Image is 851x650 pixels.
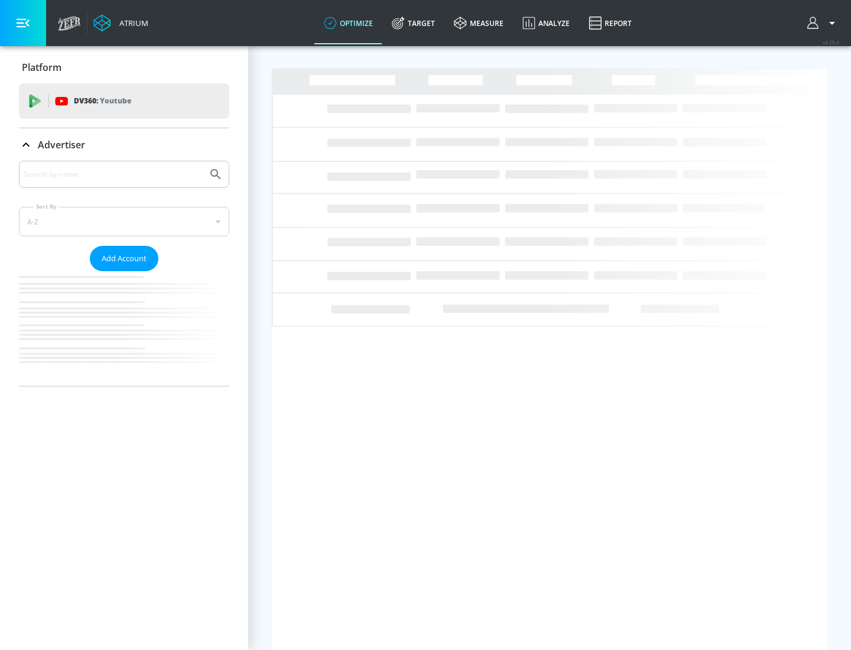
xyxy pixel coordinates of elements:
[74,95,131,108] p: DV360:
[579,2,641,44] a: Report
[38,138,85,151] p: Advertiser
[823,39,839,45] span: v 4.25.4
[19,207,229,236] div: A-Z
[19,128,229,161] div: Advertiser
[24,167,203,182] input: Search by name
[513,2,579,44] a: Analyze
[19,271,229,386] nav: list of Advertiser
[444,2,513,44] a: measure
[19,51,229,84] div: Platform
[382,2,444,44] a: Target
[19,83,229,119] div: DV360: Youtube
[22,61,61,74] p: Platform
[93,14,148,32] a: Atrium
[19,161,229,386] div: Advertiser
[102,252,147,265] span: Add Account
[115,18,148,28] div: Atrium
[34,203,59,210] label: Sort By
[314,2,382,44] a: optimize
[100,95,131,107] p: Youtube
[90,246,158,271] button: Add Account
